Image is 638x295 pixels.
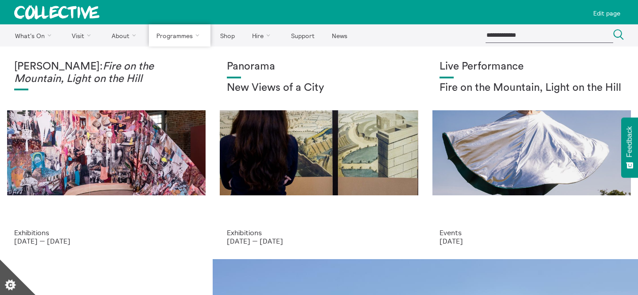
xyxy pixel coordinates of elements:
[621,117,638,178] button: Feedback - Show survey
[227,229,411,237] p: Exhibitions
[245,24,282,47] a: Hire
[213,47,425,259] a: Collective Panorama June 2025 small file 8 Panorama New Views of a City Exhibitions [DATE] — [DATE]
[440,229,624,237] p: Events
[212,24,242,47] a: Shop
[14,229,198,237] p: Exhibitions
[626,126,634,157] span: Feedback
[14,237,198,245] p: [DATE] — [DATE]
[440,82,624,94] h2: Fire on the Mountain, Light on the Hill
[283,24,322,47] a: Support
[149,24,211,47] a: Programmes
[590,4,624,21] a: Edit page
[227,82,411,94] h2: New Views of a City
[7,24,62,47] a: What's On
[593,10,620,17] p: Edit page
[14,61,198,85] h1: [PERSON_NAME]:
[324,24,355,47] a: News
[227,237,411,245] p: [DATE] — [DATE]
[440,237,624,245] p: [DATE]
[64,24,102,47] a: Visit
[425,47,638,259] a: Photo: Eoin Carey Live Performance Fire on the Mountain, Light on the Hill Events [DATE]
[14,61,154,84] em: Fire on the Mountain, Light on the Hill
[440,61,624,73] h1: Live Performance
[227,61,411,73] h1: Panorama
[104,24,147,47] a: About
